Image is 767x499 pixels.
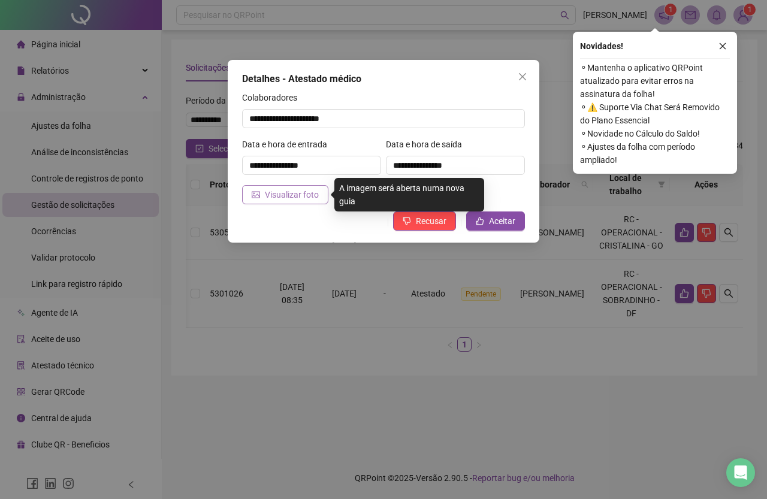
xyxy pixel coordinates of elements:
button: Recusar [393,211,456,231]
div: Open Intercom Messenger [726,458,755,487]
span: ⚬ Ajustes da folha com período ampliado! [580,140,730,167]
span: dislike [403,217,411,225]
span: close [518,72,527,81]
span: ⚬ Novidade no Cálculo do Saldo! [580,127,730,140]
span: close [718,42,727,50]
button: Aceitar [466,211,525,231]
span: Recusar [416,214,446,228]
label: Data e hora de saída [386,138,470,151]
span: Novidades ! [580,40,623,53]
span: picture [252,190,260,199]
span: like [476,217,484,225]
button: Close [513,67,532,86]
span: ⚬ ⚠️ Suporte Via Chat Será Removido do Plano Essencial [580,101,730,127]
span: Visualizar foto [265,188,319,201]
label: Data e hora de entrada [242,138,335,151]
button: Visualizar foto [242,185,328,204]
span: ⚬ Mantenha o aplicativo QRPoint atualizado para evitar erros na assinatura da folha! [580,61,730,101]
span: Aceitar [489,214,515,228]
div: Detalhes - Atestado médico [242,72,525,86]
label: Colaboradores [242,91,305,104]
